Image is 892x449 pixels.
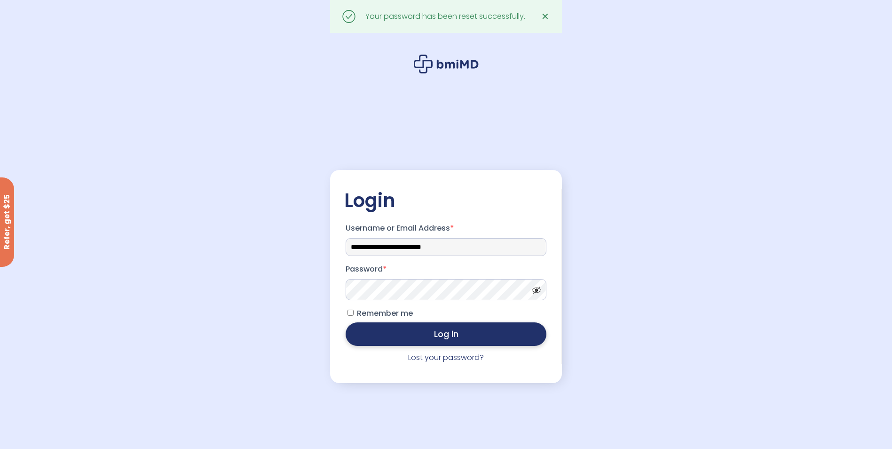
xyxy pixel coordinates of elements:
input: Remember me [347,310,354,316]
label: Username or Email Address [346,221,546,236]
h2: Login [344,189,548,212]
div: Your password has been reset successfully. [365,10,525,23]
a: ✕ [536,7,555,26]
button: Log in [346,322,546,346]
span: ✕ [541,10,549,23]
span: Remember me [357,308,413,319]
a: Lost your password? [408,352,484,363]
label: Password [346,262,546,277]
